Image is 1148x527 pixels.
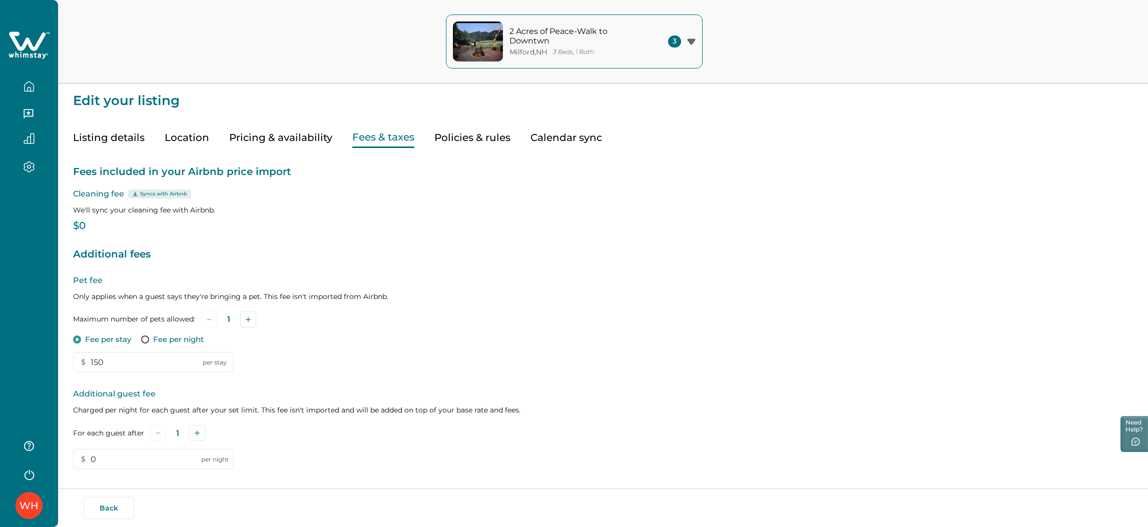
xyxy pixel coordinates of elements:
[73,428,144,438] label: For each guest after
[84,497,134,519] button: Back
[229,127,332,148] button: Pricing & availability
[20,493,39,517] div: Whimstay Host
[73,164,1133,180] p: Fees included in your Airbnb price import
[73,314,195,324] label: Maximum number of pets allowed:
[73,291,1133,301] p: Only applies when a guest says they're bringing a pet. This fee isn't imported from Airbnb.
[73,246,1133,262] p: Additional fees
[85,334,131,344] p: Fee per stay
[73,188,1133,200] p: Cleaning fee
[73,83,1133,107] p: Edit your listing
[434,127,510,148] button: Policies & rules
[140,190,187,198] p: Syncs with Airbnb
[227,314,230,324] p: 1
[509,48,547,56] p: Milford , NH
[453,21,503,61] img: property-cover
[446,14,703,68] button: property-cover2 Acres of Peace-Walk to DowntwnMilford,NH3 Beds, 1 Bath3
[150,425,166,441] button: Subtract
[201,311,217,327] button: Subtract
[553,48,594,56] p: 3 Beds, 1 Bath
[73,388,1133,400] p: Additional guest fee
[73,405,1133,415] p: Charged per night for each guest after your set limit. This fee isn't imported and will be added ...
[73,127,145,148] button: Listing details
[668,35,681,47] span: 3
[352,127,414,148] button: Fees & taxes
[73,274,1133,286] p: Pet fee
[176,428,179,438] p: 1
[73,205,1133,215] p: We'll sync your cleaning fee with Airbnb.
[153,334,204,344] p: Fee per night
[530,127,602,148] button: Calendar sync
[73,221,1133,231] p: $0
[509,26,645,46] p: 2 Acres of Peace-Walk to Downtwn
[165,127,209,148] button: Location
[73,485,1133,501] p: Taxes
[240,311,256,327] button: Add
[189,425,205,441] button: Add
